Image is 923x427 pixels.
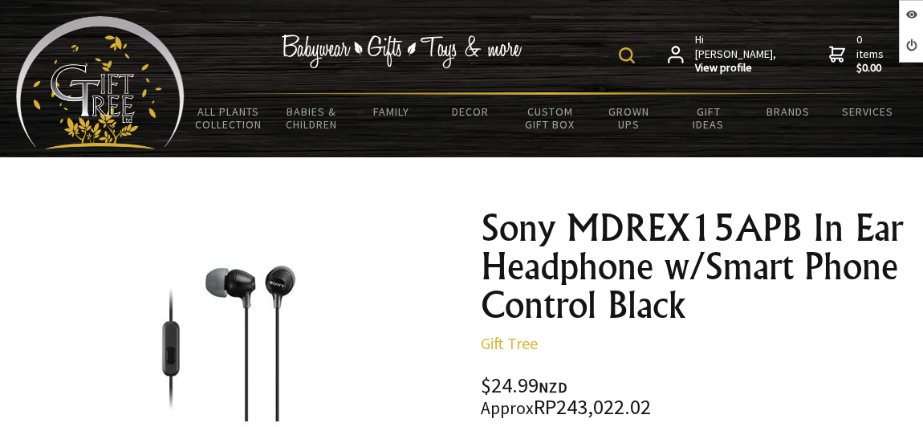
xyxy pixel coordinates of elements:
[481,376,910,418] div: $24.99 RP243,022.02
[481,333,538,353] a: Gift Tree
[185,95,272,141] a: All Plants Collection
[481,397,534,419] small: Approx
[352,95,431,128] a: Family
[669,95,748,141] a: Gift Ideas
[272,95,352,141] a: Babies & Children
[431,95,510,128] a: Decor
[590,95,669,141] a: Grown Ups
[481,209,910,324] h1: Sony MDREX15APB In Ear Headphone w/Smart Phone Control Black
[16,16,185,149] img: Babyware - Gifts - Toys and more...
[829,33,887,75] a: 0 items$0.00
[856,61,887,75] strong: $0.00
[856,32,887,75] span: 0 items
[748,95,827,128] a: Brands
[827,95,907,128] a: Services
[510,95,590,141] a: Custom Gift Box
[695,33,778,75] span: Hi [PERSON_NAME],
[668,33,778,75] a: Hi [PERSON_NAME],View profile
[539,378,567,396] span: NZD
[282,35,522,68] img: Babywear - Gifts - Toys & more
[619,47,635,63] img: product search
[695,61,778,75] strong: View profile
